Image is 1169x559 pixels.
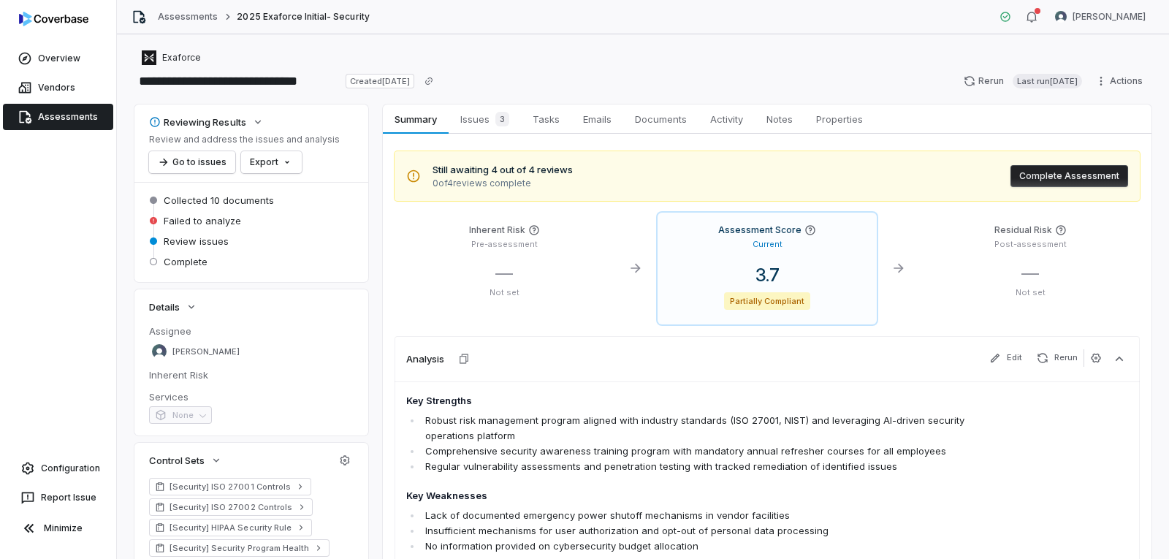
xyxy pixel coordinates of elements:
span: — [495,262,513,284]
p: Current [753,239,782,250]
button: Report Issue [6,484,110,511]
a: [Security] ISO 27001 Controls [149,478,311,495]
h3: Analysis [406,352,444,365]
p: Review and address the issues and analysis [149,134,340,145]
a: Configuration [6,455,110,482]
img: logo-D7KZi-bG.svg [19,12,88,26]
span: 2025 Exaforce Initial- Security [237,11,369,23]
span: Review issues [164,235,229,248]
dt: Services [149,390,354,403]
p: Not set [932,287,1128,298]
h4: Residual Risk [994,224,1052,236]
li: Regular vulnerability assessments and penetration testing with tracked remediation of identified ... [422,459,983,474]
button: Edit [983,349,1028,367]
a: Assessments [3,104,113,130]
span: 3.7 [744,265,791,286]
span: Control Sets [149,454,205,467]
a: [Security] HIPAA Security Rule [149,519,312,536]
span: 3 [495,112,509,126]
span: 0 of 4 reviews complete [433,178,573,189]
span: [Security] ISO 27001 Controls [170,481,291,493]
span: Created [DATE] [346,74,414,88]
span: Last run [DATE] [1013,74,1082,88]
li: No information provided on cybersecurity budget allocation [422,539,983,554]
button: Reviewing Results [145,109,268,135]
dt: Assignee [149,324,354,338]
span: Minimize [44,522,83,534]
span: Overview [38,53,80,64]
button: Complete Assessment [1010,165,1128,187]
p: Post-assessment [932,239,1128,250]
span: Documents [629,110,693,129]
img: Arun Muthu avatar [152,344,167,359]
span: Partially Compliant [724,292,811,310]
span: Emails [577,110,617,129]
button: Rerun [1031,349,1084,367]
h4: Key Weaknesses [406,489,983,503]
span: [Security] HIPAA Security Rule [170,522,292,533]
a: Assessments [158,11,218,23]
li: Robust risk management program aligned with industry standards (ISO 27001, NIST) and leveraging A... [422,413,983,444]
img: Arun Muthu avatar [1055,11,1067,23]
span: Still awaiting 4 out of 4 reviews [433,163,573,178]
span: Issues [454,109,515,129]
a: Overview [3,45,113,72]
p: Not set [406,287,602,298]
dt: Inherent Risk [149,368,354,381]
span: Assessments [38,111,98,123]
h4: Assessment Score [718,224,801,236]
button: https://exaforce.com/Exaforce [137,45,205,71]
button: Export [241,151,302,173]
span: Details [149,300,180,313]
p: Pre-assessment [406,239,602,250]
button: Details [145,294,202,320]
span: Exaforce [162,52,201,64]
span: Report Issue [41,492,96,503]
a: [Security] Security Program Health [149,539,330,557]
h4: Inherent Risk [469,224,525,236]
button: RerunLast run[DATE] [955,70,1091,92]
span: Tasks [527,110,566,129]
span: Summary [389,110,442,129]
button: Arun Muthu avatar[PERSON_NAME] [1046,6,1154,28]
span: [Security] ISO 27002 Controls [170,501,292,513]
a: [Security] ISO 27002 Controls [149,498,313,516]
h4: Key Strengths [406,394,983,408]
span: Vendors [38,82,75,94]
span: [Security] Security Program Health [170,542,309,554]
span: Complete [164,255,207,268]
span: Configuration [41,463,100,474]
li: Comprehensive security awareness training program with mandatory annual refresher courses for all... [422,444,983,459]
span: — [1021,262,1039,284]
button: Copy link [416,68,442,94]
span: [PERSON_NAME] [1073,11,1146,23]
a: Vendors [3,75,113,101]
button: Go to issues [149,151,235,173]
button: Minimize [6,514,110,543]
div: Reviewing Results [149,115,246,129]
li: Insufficient mechanisms for user authorization and opt-out of personal data processing [422,523,983,539]
span: Failed to analyze [164,214,241,227]
span: Activity [704,110,749,129]
span: Properties [810,110,869,129]
li: Lack of documented emergency power shutoff mechanisms in vendor facilities [422,508,983,523]
button: Actions [1091,70,1151,92]
button: Control Sets [145,447,226,474]
span: [PERSON_NAME] [172,346,240,357]
span: Notes [761,110,799,129]
span: Collected 10 documents [164,194,274,207]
